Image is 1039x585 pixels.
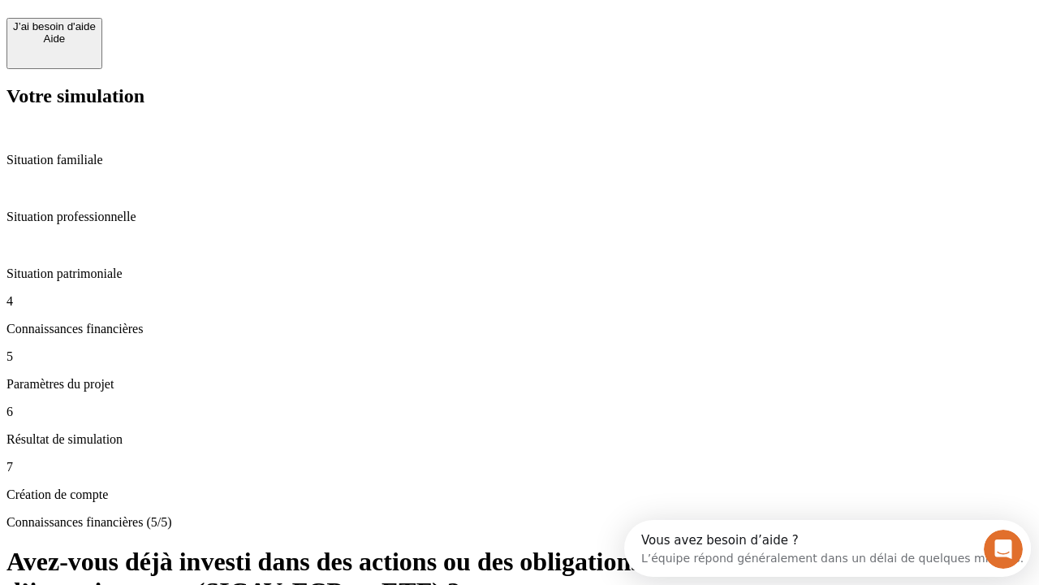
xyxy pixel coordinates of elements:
p: Connaissances financières [6,322,1033,336]
p: 5 [6,349,1033,364]
p: 7 [6,460,1033,474]
p: Création de compte [6,487,1033,502]
p: Situation professionnelle [6,210,1033,224]
div: Aide [13,32,96,45]
iframe: Intercom live chat [984,530,1023,569]
p: Situation familiale [6,153,1033,167]
p: Connaissances financières (5/5) [6,515,1033,530]
button: J’ai besoin d'aideAide [6,18,102,69]
div: Ouvrir le Messenger Intercom [6,6,447,51]
p: Situation patrimoniale [6,266,1033,281]
iframe: Intercom live chat discovery launcher [624,520,1031,577]
p: Paramètres du projet [6,377,1033,392]
div: Vous avez besoin d’aide ? [17,14,399,27]
p: 6 [6,405,1033,419]
p: 4 [6,294,1033,309]
div: L’équipe répond généralement dans un délai de quelques minutes. [17,27,399,44]
p: Résultat de simulation [6,432,1033,447]
h2: Votre simulation [6,85,1033,107]
div: J’ai besoin d'aide [13,20,96,32]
